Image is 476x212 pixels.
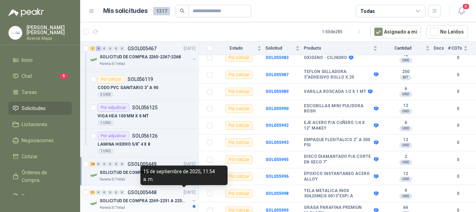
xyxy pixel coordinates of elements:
th: Docs [434,42,448,55]
div: 0 [96,190,101,195]
div: 0 [114,190,119,195]
div: Por adjudicar [98,103,129,112]
span: 1317 [153,7,170,15]
span: Producto [304,46,372,51]
span: 8 [462,3,470,10]
div: 0 [114,46,119,51]
span: Remisiones [22,192,47,200]
div: Todas [360,7,375,15]
b: 0 [448,122,468,129]
div: 0 [96,162,101,167]
a: SOL055989 [266,89,289,94]
div: Por cotizar [225,189,253,198]
a: SOL055998 [266,191,289,196]
span: Cantidad [382,46,424,51]
b: 0 [448,54,468,61]
p: CODO PVC SANITARIO 3" A 90 [98,85,158,91]
p: GSOL005448 [128,190,156,195]
div: 0 [120,190,125,195]
div: UND [399,176,412,182]
b: EPOXICO INSTANTANEO ACERO ALLOY [304,171,372,182]
a: Tareas [8,86,72,99]
div: Por cotizar [225,173,253,181]
div: Por cotizar [225,71,253,79]
a: 2 4 0 0 0 0 GSOL005467[DATE] Company LogoSOLICITUD DE COMPRA 2265-2267-2268Panela El Trébol [90,44,197,67]
b: VARILLA ROSCADA 1/2 X 1 MT [304,89,366,95]
th: Estado [217,42,266,55]
p: Panela El Trébol [100,177,125,182]
img: Company Logo [90,56,98,64]
p: SOL056126 [132,133,158,138]
b: 0 [448,190,468,197]
b: 6 [382,188,430,193]
p: LAMINA HIERRO 5/8" 4 X 8 [98,141,150,148]
b: 0 [448,156,468,163]
b: 250 [382,69,430,75]
b: 64 [382,205,430,211]
a: Órdenes de Compra [8,166,72,187]
span: Tareas [22,88,37,96]
p: SOLICITUD DE COMPRA 2249-2251 A 2256-2258 Y 2262 [100,198,186,204]
div: 4 [96,46,101,51]
p: [PERSON_NAME] [PERSON_NAME] [26,25,72,35]
b: SOL055992 [266,123,289,128]
b: 12 [382,103,430,109]
a: SOL055990 [266,106,289,111]
b: 0 [448,173,468,180]
a: SOL055983 [266,55,289,60]
b: TEFLON SELLADORA 3"ADHESIVO ROLLO X 25 [304,69,372,80]
span: # COTs [448,46,462,51]
a: Por adjudicarSOL056126LAMINA HIERRO 5/8" 4 X 81 UND [80,129,198,157]
a: SOL055995 [266,157,289,162]
div: UND [399,92,412,97]
b: EMPAQUE FLEXITALICO 2" A 300 PSI [304,137,372,148]
b: 6 [382,86,430,92]
div: 0 [108,46,113,51]
button: Asignado a mi [370,25,421,38]
div: MT [400,75,411,80]
p: [DATE] [184,45,195,52]
button: 8 [455,5,468,17]
p: [DATE] [184,189,195,196]
th: Cantidad [382,42,434,55]
a: Solicitudes [8,102,72,115]
a: 21 0 0 0 0 0 GSOL005448[DATE] Company LogoSOLICITUD DE COMPRA 2249-2251 A 2256-2258 Y 2262Panela ... [90,188,197,211]
span: Licitaciones [22,120,47,128]
a: 28 0 0 0 0 0 GSOL005449[DATE] Company LogoSOLICITUD DE COMPRA 2261Panela El Trébol [90,160,197,182]
a: Por cotizarSOL056119CODO PVC SANITARIO 3" A 902 UND [80,72,198,101]
p: Panela El Trébol [100,61,125,67]
div: UND [399,109,412,114]
th: Solicitud [266,42,304,55]
img: Company Logo [9,26,22,39]
span: Solicitud [266,46,294,51]
b: 0 [448,72,468,78]
b: 12 [382,137,430,143]
img: Company Logo [90,199,98,208]
div: 0 [102,46,107,51]
p: SOLICITUD DE COMPRA 2261 [100,169,158,176]
b: 0 [448,88,468,95]
p: Panela El Trébol [100,205,125,211]
span: Chat [22,72,32,80]
img: Logo peakr [8,8,44,17]
span: Estado [217,46,256,51]
div: 28 [90,162,95,167]
div: 0 [102,190,107,195]
b: SOL055993 [266,140,289,145]
p: Aceros Mapa [26,36,72,41]
span: Inicio [22,56,33,64]
p: SOL056125 [132,105,158,110]
a: Licitaciones [8,118,72,131]
div: 1 - 50 de 285 [322,26,365,37]
div: Por cotizar [98,75,125,83]
div: 0 [108,162,113,167]
span: Negociaciones [22,137,54,144]
div: 2 [90,46,95,51]
div: 0 [114,162,119,167]
div: Por adjudicar [98,132,129,140]
div: Por cotizar [225,88,253,96]
a: Remisiones [8,190,72,203]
